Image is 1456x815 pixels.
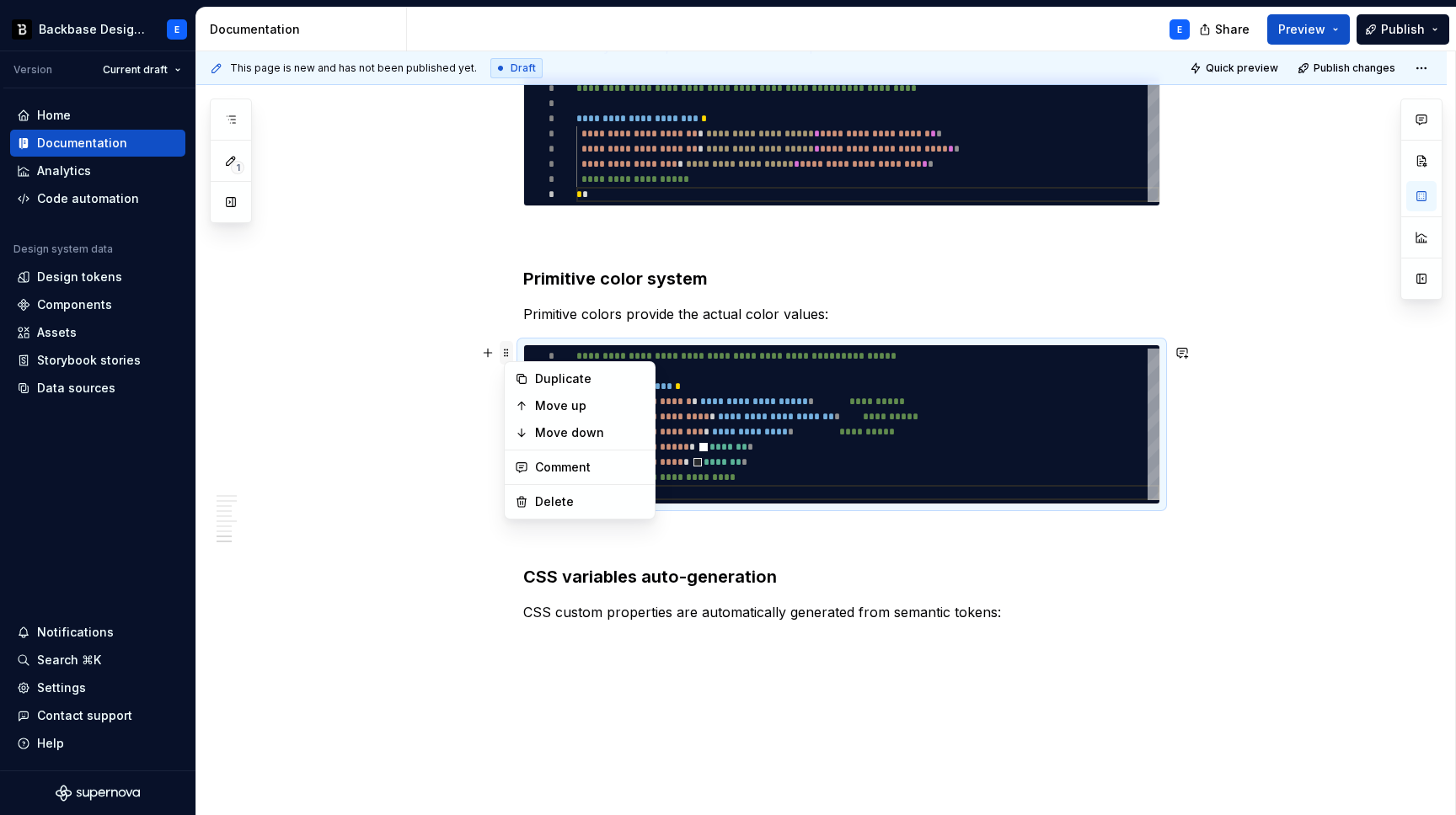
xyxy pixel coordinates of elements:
div: Settings [37,679,86,696]
span: Draft [511,61,536,75]
p: CSS custom properties are automatically generated from semantic tokens: [523,602,1160,622]
h3: CSS variables auto-generation [523,565,1160,589]
div: E [174,23,179,36]
span: Publish [1381,21,1425,38]
div: E [1177,23,1182,36]
div: Delete [535,493,645,510]
div: Duplicate [535,370,645,387]
img: ef5c8306-425d-487c-96cf-06dd46f3a532.png [12,19,32,40]
div: Comment [535,459,645,476]
div: Search ⌘K [37,652,101,669]
div: Assets [37,324,77,341]
div: Backbase Design System [39,21,147,38]
a: Code automation [10,185,185,212]
svg: Supernova Logo [56,785,140,802]
button: Backbase Design SystemE [3,11,192,47]
button: Help [10,730,185,757]
button: Current draft [95,58,189,82]
button: Publish [1357,14,1449,45]
a: Assets [10,319,185,346]
button: Quick preview [1185,56,1286,80]
div: Notifications [37,624,114,641]
button: Publish changes [1293,56,1403,80]
a: Analytics [10,157,185,184]
a: Home [10,102,185,129]
div: Storybook stories [37,352,141,369]
span: Current draft [103,63,168,77]
div: Components [37,296,112,313]
div: Version [13,63,52,77]
a: Settings [10,674,185,701]
div: Design tokens [37,269,122,285]
p: Primitive colors provide the actual color values: [523,304,1160,324]
div: Data sources [37,380,115,397]
span: This page is new and has not been published yet. [230,61,477,75]
button: Contact support [10,702,185,729]
div: Contact support [37,707,132,724]
div: Design system data [13,242,113,256]
div: Move down [535,424,645,441]
div: Help [37,735,64,752]
div: Home [37,107,71,124]
div: Code automation [37,190,139,207]
div: Documentation [210,21,399,38]
a: Design tokens [10,264,185,290]
div: Documentation [37,135,127,152]
button: Preview [1267,14,1350,45]
span: Share [1215,21,1250,38]
button: Notifications [10,619,185,646]
button: Search ⌘K [10,647,185,674]
span: Publish changes [1314,61,1395,75]
span: 1 [231,161,244,174]
div: Analytics [37,162,91,179]
button: Share [1191,14,1261,45]
a: Storybook stories [10,347,185,374]
a: Documentation [10,130,185,157]
a: Data sources [10,375,185,402]
span: Quick preview [1206,61,1278,75]
a: Components [10,291,185,318]
h3: Primitive color system [523,267,1160,290]
div: Move up [535,397,645,414]
span: Preview [1278,21,1325,38]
